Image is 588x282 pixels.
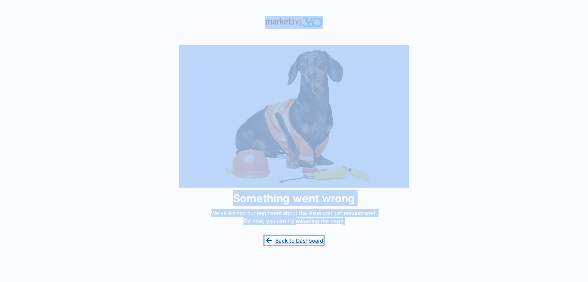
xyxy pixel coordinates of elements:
img: Marketing 360 Logo [265,16,323,29]
button: reloading the page [296,218,343,224]
p: We've alerted our engineers about the issue you just encountered. For now, you can try . [208,209,380,225]
a: Back to Dashboard [265,236,323,245]
h1: Something went wrong [233,190,355,206]
img: Sad Dog [179,45,409,188]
